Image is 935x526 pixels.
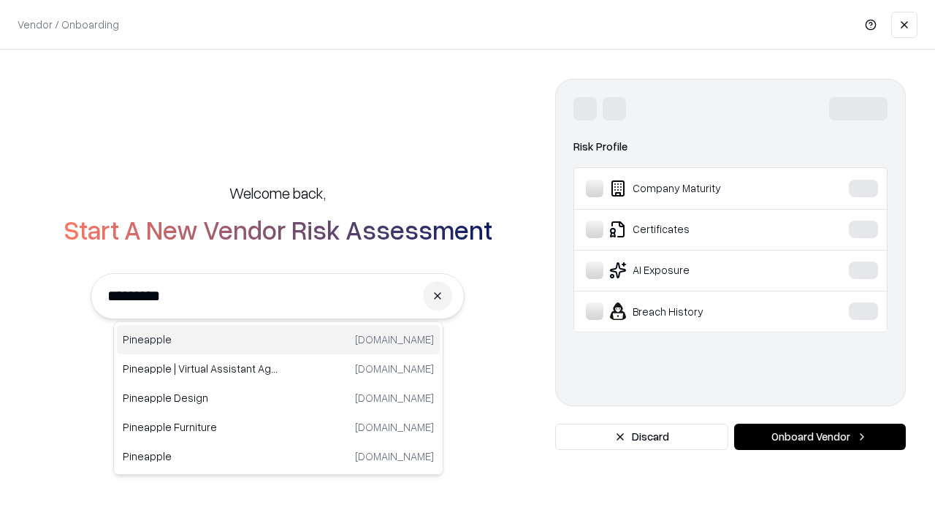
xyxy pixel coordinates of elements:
[18,17,119,32] p: Vendor / Onboarding
[64,215,492,244] h2: Start A New Vendor Risk Assessment
[586,302,804,320] div: Breach History
[355,361,434,376] p: [DOMAIN_NAME]
[123,419,278,435] p: Pineapple Furniture
[573,138,888,156] div: Risk Profile
[229,183,326,203] h5: Welcome back,
[555,424,728,450] button: Discard
[123,390,278,405] p: Pineapple Design
[123,332,278,347] p: Pineapple
[123,449,278,464] p: Pineapple
[734,424,906,450] button: Onboard Vendor
[113,321,443,475] div: Suggestions
[355,390,434,405] p: [DOMAIN_NAME]
[123,361,278,376] p: Pineapple | Virtual Assistant Agency
[586,262,804,279] div: AI Exposure
[586,221,804,238] div: Certificates
[355,419,434,435] p: [DOMAIN_NAME]
[586,180,804,197] div: Company Maturity
[355,449,434,464] p: [DOMAIN_NAME]
[355,332,434,347] p: [DOMAIN_NAME]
